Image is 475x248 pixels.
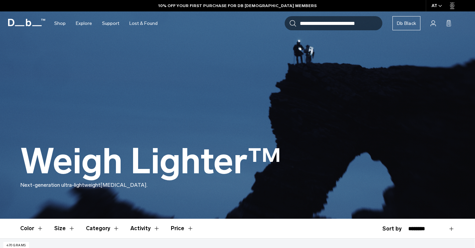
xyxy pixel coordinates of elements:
button: Toggle Filter [86,219,120,238]
a: Explore [76,11,92,35]
span: Next-generation ultra-lightweight [20,182,100,188]
a: Db Black [392,16,420,30]
span: [MEDICAL_DATA]. [100,182,148,188]
button: Toggle Filter [54,219,75,238]
nav: Main Navigation [49,11,163,35]
button: Toggle Filter [130,219,160,238]
a: 10% OFF YOUR FIRST PURCHASE FOR DB [DEMOGRAPHIC_DATA] MEMBERS [158,3,317,9]
a: Lost & Found [129,11,158,35]
a: Support [102,11,119,35]
button: Toggle Price [171,219,194,238]
a: Shop [54,11,66,35]
h1: Weigh Lighter™ [20,142,281,181]
button: Toggle Filter [20,219,43,238]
